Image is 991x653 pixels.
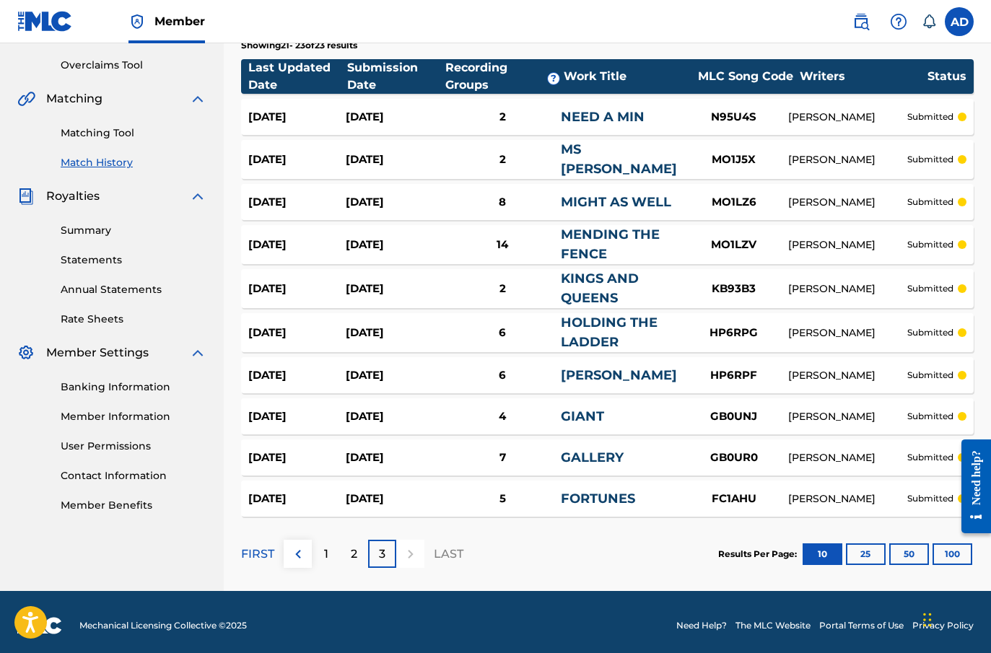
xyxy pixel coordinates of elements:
div: FC1AHU [680,491,788,507]
a: Need Help? [676,619,727,632]
iframe: Chat Widget [919,584,991,653]
p: submitted [907,196,953,209]
button: 10 [803,543,842,565]
div: [DATE] [248,237,346,253]
div: Recording Groups [445,59,564,94]
div: GB0UNJ [680,408,788,425]
a: User Permissions [61,439,206,454]
div: [DATE] [248,325,346,341]
span: Mechanical Licensing Collective © 2025 [79,619,247,632]
div: [DATE] [248,491,346,507]
div: [DATE] [346,491,443,507]
a: Annual Statements [61,282,206,297]
div: N95U4S [680,109,788,126]
div: [PERSON_NAME] [788,195,907,210]
div: 2 [444,281,561,297]
a: Contact Information [61,468,206,483]
span: Member Settings [46,344,149,361]
p: 2 [351,545,357,563]
p: 3 [379,545,385,563]
button: 50 [889,543,929,565]
span: Royalties [46,188,100,205]
p: submitted [907,238,953,251]
div: [DATE] [346,152,443,168]
div: Work Title [564,68,691,85]
a: HOLDING THE LADDER [561,315,658,350]
div: 5 [444,491,561,507]
a: Portal Terms of Use [819,619,904,632]
div: [PERSON_NAME] [788,450,907,465]
div: Writers [800,68,927,85]
div: MO1LZ6 [680,194,788,211]
div: User Menu [945,7,974,36]
p: submitted [907,153,953,166]
div: [PERSON_NAME] [788,491,907,507]
p: submitted [907,369,953,382]
img: expand [189,188,206,205]
p: LAST [434,545,463,563]
p: submitted [907,326,953,339]
div: 4 [444,408,561,425]
div: Help [884,7,913,36]
div: [DATE] [248,152,346,168]
span: Matching [46,90,102,108]
div: 14 [444,237,561,253]
a: Matching Tool [61,126,206,141]
img: Royalties [17,188,35,205]
a: Summary [61,223,206,238]
div: [DATE] [346,367,443,384]
div: [DATE] [248,408,346,425]
span: ? [548,73,559,84]
div: Drag [923,598,932,641]
p: 1 [324,545,328,563]
p: submitted [907,282,953,295]
button: 100 [933,543,972,565]
a: Banking Information [61,380,206,395]
a: Match History [61,155,206,170]
span: Member [154,13,205,30]
a: Public Search [847,7,876,36]
div: 2 [444,109,561,126]
a: The MLC Website [735,619,811,632]
div: [DATE] [248,194,346,211]
div: [DATE] [346,237,443,253]
div: MO1LZV [680,237,788,253]
div: [PERSON_NAME] [788,368,907,383]
iframe: Resource Center [951,427,991,546]
div: [PERSON_NAME] [788,237,907,253]
p: Showing 21 - 23 of 23 results [241,39,357,52]
div: [DATE] [346,281,443,297]
div: HP6RPG [680,325,788,341]
p: FIRST [241,545,274,563]
div: 6 [444,367,561,384]
div: GB0UR0 [680,450,788,466]
img: left [289,545,307,563]
div: [DATE] [248,367,346,384]
a: Privacy Policy [912,619,974,632]
a: MIGHT AS WELL [561,194,671,210]
div: [DATE] [248,450,346,466]
a: Overclaims Tool [61,58,206,73]
div: [DATE] [346,194,443,211]
p: submitted [907,110,953,123]
div: 7 [444,450,561,466]
img: Member Settings [17,344,35,361]
div: 2 [444,152,561,168]
a: FORTUNES [561,491,635,507]
div: 8 [444,194,561,211]
div: [PERSON_NAME] [788,325,907,341]
a: MENDING THE FENCE [561,227,660,262]
img: Matching [17,90,35,108]
img: expand [189,90,206,108]
p: submitted [907,451,953,464]
div: Status [927,68,966,85]
div: [PERSON_NAME] [788,281,907,297]
a: Member Benefits [61,498,206,513]
div: KB93B3 [680,281,788,297]
div: [DATE] [248,281,346,297]
div: HP6RPF [680,367,788,384]
div: Last Updated Date [248,59,347,94]
div: [DATE] [346,450,443,466]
